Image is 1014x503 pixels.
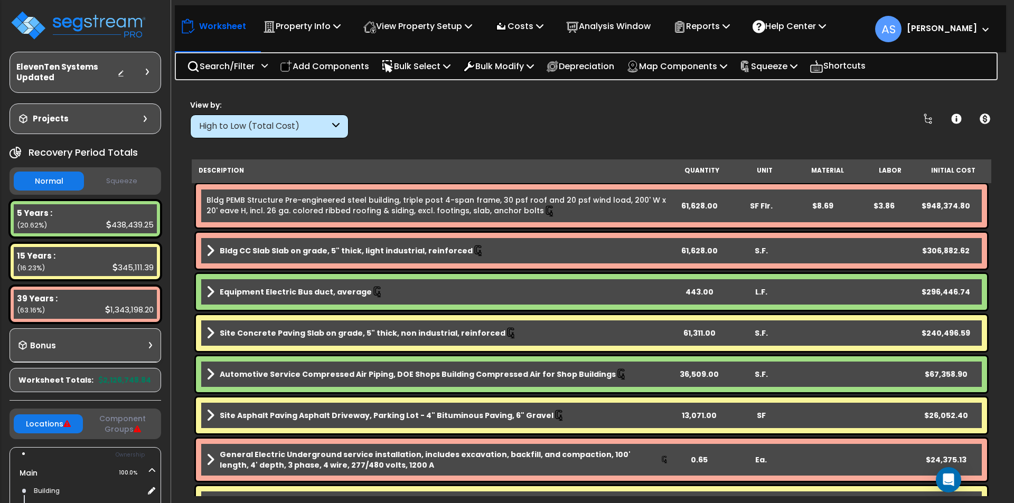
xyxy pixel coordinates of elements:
[199,19,246,33] p: Worksheet
[753,19,826,33] p: Help Center
[915,328,977,338] div: $240,496.59
[757,166,773,175] small: Unit
[792,201,853,211] div: $8.69
[112,262,154,273] div: 345,111.39
[546,59,614,73] p: Depreciation
[730,201,792,211] div: SF Flr.
[199,120,330,132] div: High to Low (Total Cost)
[99,375,151,385] b: 2,126,748.84
[274,54,375,79] div: Add Components
[20,468,37,478] a: Main 100.0%
[106,219,154,230] div: 438,439.25
[463,59,534,73] p: Bulk Modify
[540,54,620,79] div: Depreciation
[811,166,844,175] small: Material
[669,454,730,465] div: 0.65
[673,19,730,33] p: Reports
[730,454,792,465] div: Ea.
[206,326,669,340] a: Assembly Title
[804,53,871,79] div: Shortcuts
[33,113,69,124] h3: Projects
[684,166,719,175] small: Quantity
[280,59,369,73] p: Add Components
[730,245,792,256] div: S.F.
[119,467,147,479] span: 100.0%
[730,287,792,297] div: L.F.
[31,485,144,497] div: Building
[17,207,52,219] b: 5 Years :
[915,245,977,256] div: $306,882.62
[88,413,157,435] button: Component Groups
[936,467,961,492] div: Open Intercom Messenger
[566,19,651,33] p: Analysis Window
[495,19,543,33] p: Costs
[669,328,730,338] div: 61,311.00
[30,341,56,350] h3: Bonus
[669,201,730,211] div: 61,628.00
[18,375,93,385] span: Worksheet Totals:
[17,263,45,272] small: (16.23%)
[875,16,902,42] span: AS
[105,304,154,315] div: 1,343,198.20
[626,59,727,73] p: Map Components
[220,449,661,470] b: General Electric Underground service installation, includes excavation, backfill, and compaction,...
[14,414,83,433] button: Locations
[931,166,975,175] small: Initial Cost
[739,59,797,73] p: Squeeze
[220,328,505,338] b: Site Concrete Paving Slab on grade, 5" thick, non industrial, reinforced
[206,367,669,382] a: Assembly Title
[853,201,915,211] div: $3.86
[17,293,58,304] b: 39 Years :
[907,23,977,34] b: [PERSON_NAME]
[220,245,473,256] b: Bldg CC Slab Slab on grade, 5" thick, light industrial, reinforced
[220,287,372,297] b: Equipment Electric Bus duct, average
[10,10,147,41] img: logo_pro_r.png
[669,245,730,256] div: 61,628.00
[190,100,349,110] div: View by:
[363,19,472,33] p: View Property Setup
[206,284,669,299] a: Assembly Title
[199,166,244,175] small: Description
[915,369,977,379] div: $67,358.90
[879,166,902,175] small: Labor
[206,195,669,217] a: Individual Item
[187,59,255,73] p: Search/Filter
[730,369,792,379] div: S.F.
[220,410,553,421] b: Site Asphalt Paving Asphalt Driveway, Parking Lot - 4" Bituminous Paving, 6" Gravel
[206,449,669,470] a: Assembly Title
[669,410,730,421] div: 13,071.00
[915,454,977,465] div: $24,375.13
[263,19,341,33] p: Property Info
[17,221,47,230] small: (20.62%)
[381,59,450,73] p: Bulk Select
[669,287,730,297] div: 443.00
[730,328,792,338] div: S.F.
[220,369,616,379] b: Automotive Service Compressed Air Piping, DOE Shops Building Compressed Air for Shop Buildings
[206,243,669,258] a: Assembly Title
[16,62,117,83] h3: ElevenTen Systems Updated
[915,287,977,297] div: $296,446.74
[669,369,730,379] div: 36,509.00
[14,172,84,191] button: Normal
[730,410,792,421] div: SF
[17,250,55,261] b: 15 Years :
[29,147,138,158] h4: Recovery Period Totals
[915,201,977,211] div: $948,374.80
[17,306,45,315] small: (63.16%)
[87,172,157,191] button: Squeeze
[810,59,866,74] p: Shortcuts
[206,408,669,423] a: Assembly Title
[31,449,161,461] div: Ownership
[915,410,977,421] div: $26,052.40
